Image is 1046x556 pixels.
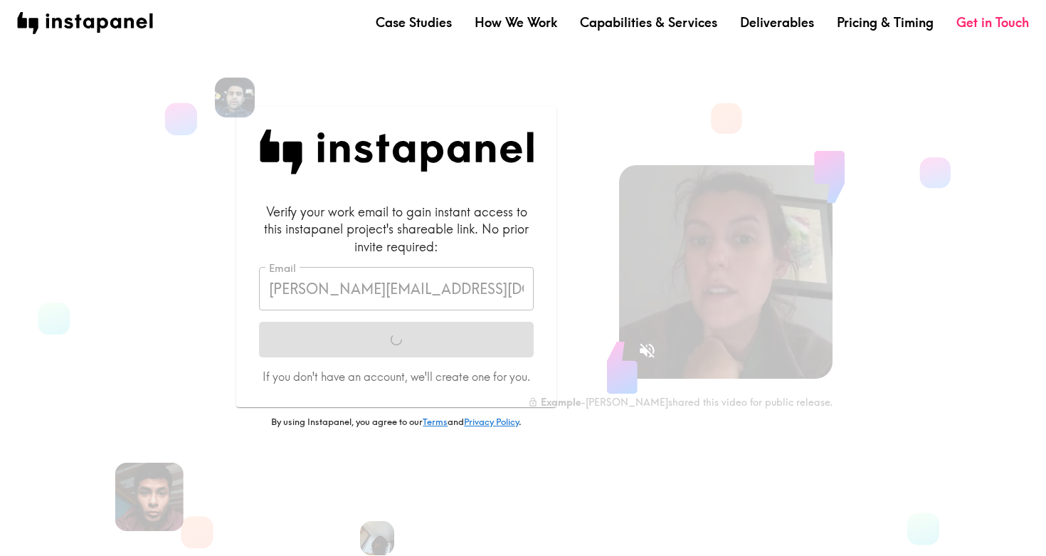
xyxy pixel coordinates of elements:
[259,130,534,174] img: Instapanel
[580,14,717,31] a: Capabilities & Services
[17,12,153,34] img: instapanel
[236,416,556,429] p: By using Instapanel, you agree to our and .
[115,463,184,531] img: Alfredo
[259,203,534,256] div: Verify your work email to gain instant access to this instapanel project's shareable link. No pri...
[837,14,934,31] a: Pricing & Timing
[475,14,557,31] a: How We Work
[360,521,394,555] img: Jacqueline
[259,369,534,384] p: If you don't have an account, we'll create one for you.
[740,14,814,31] a: Deliverables
[956,14,1029,31] a: Get in Touch
[423,416,448,427] a: Terms
[269,261,296,276] label: Email
[632,335,662,366] button: Sound is off
[464,416,519,427] a: Privacy Policy
[541,396,581,409] b: Example
[215,78,255,117] img: Ronak
[376,14,452,31] a: Case Studies
[528,396,833,409] div: - [PERSON_NAME] shared this video for public release.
